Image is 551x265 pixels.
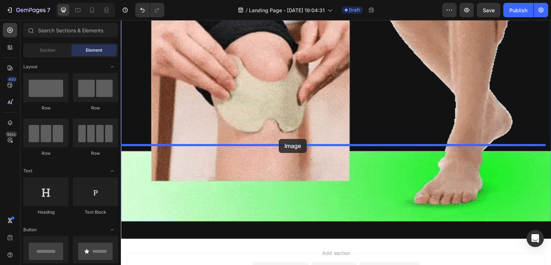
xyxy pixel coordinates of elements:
span: Element [86,47,102,54]
span: Save [483,7,495,13]
div: Open Intercom Messenger [527,230,544,247]
button: Save [477,3,500,17]
div: Publish [509,6,527,14]
div: Undo/Redo [135,3,164,17]
span: Layout [23,64,37,70]
span: Text [23,168,32,174]
span: Button [23,227,37,233]
button: 7 [3,3,53,17]
div: Row [73,150,118,157]
div: Row [23,150,69,157]
div: Heading [23,209,69,215]
span: Toggle open [107,165,118,177]
span: Toggle open [107,224,118,236]
div: Row [73,105,118,111]
span: / [246,6,248,14]
iframe: Design area [121,20,551,265]
input: Search Sections & Elements [23,23,118,37]
span: Toggle open [107,61,118,73]
div: Text Block [73,209,118,215]
button: Publish [503,3,533,17]
div: Row [23,105,69,111]
span: Draft [349,7,360,13]
span: Section [40,47,55,54]
p: 7 [47,6,50,14]
span: Landing Page - [DATE] 19:04:31 [249,6,325,14]
div: Beta [5,131,17,137]
div: 450 [7,76,17,82]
